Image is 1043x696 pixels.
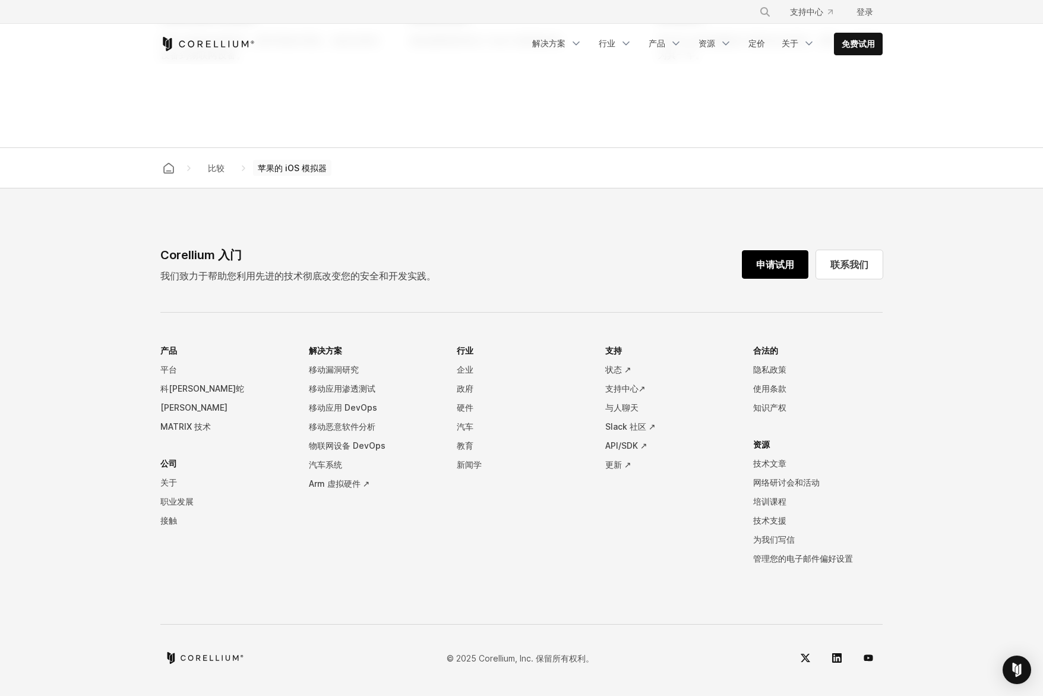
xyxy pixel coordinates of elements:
font: 汽车 [457,421,473,432]
font: Arm 虚拟硬件 ↗ [309,478,370,489]
a: 比较 [198,158,234,179]
font: 移动应用渗透测试 [309,383,375,393]
font: 免费试用 [842,39,875,49]
a: 申请试用 [742,250,808,279]
font: 物联网设备 DevOps [309,440,385,451]
font: 教育 [457,440,473,451]
font: © 2025 Corellium, Inc. 保留所有权利。 [447,653,594,663]
font: 为我们写信 [753,534,795,544]
a: Corellium 之家 [165,652,244,664]
font: 联系我们 [830,259,868,270]
div: 导航菜单 [745,1,883,23]
font: 职业发展 [160,496,194,506]
font: 支持中心↗ [605,383,646,393]
font: 关于 [160,477,177,487]
font: Corellium 入门 [160,248,242,262]
font: 移动恶意软件分析 [309,421,375,432]
a: 叽叽喳喳 [791,644,820,672]
font: 移动漏洞研究 [309,364,359,374]
a: LinkedIn [823,644,851,672]
div: Open Intercom Messenger [1003,656,1031,684]
font: 我们致力于帮助您利用先进的技术彻底改变您的安全和开发实践。 [160,270,436,282]
font: 支持中心 [790,7,823,17]
font: 网络研讨会和活动 [753,477,820,487]
font: 产品 [649,38,665,48]
font: 汽车系统 [309,459,342,470]
font: 更新 ↗ [605,459,631,470]
font: 解决方案 [532,38,565,48]
font: 平台 [160,364,177,374]
font: 关于 [782,38,798,48]
a: Corellium 之家 [158,160,179,177]
font: 培训课程 [753,496,786,506]
font: 知识产权 [753,402,786,412]
font: 新闻学 [457,459,482,470]
div: 导航菜单 [525,33,883,55]
a: YouTube [854,644,883,672]
font: MATRIX 技术 [160,421,211,432]
font: 比较 [208,163,225,173]
font: 与人聊天 [605,402,639,412]
font: 管理您的电子邮件偏好设置 [753,553,853,563]
font: API/SDK ↗ [605,440,647,451]
font: [PERSON_NAME] [160,402,227,412]
font: 资源 [699,38,715,48]
div: 导航菜单 [160,341,883,586]
font: 技术支援 [753,515,786,525]
font: 申请试用 [756,259,794,270]
font: 技术文章 [753,458,786,468]
font: 隐私政策 [753,364,786,374]
font: 定价 [748,38,765,48]
font: 硬件 [457,402,473,412]
font: 行业 [599,38,615,48]
font: 苹果的 iOS 模拟器 [258,163,327,173]
font: 企业 [457,364,473,374]
a: 联系我们 [816,250,883,279]
font: 政府 [457,383,473,393]
font: 状态 ↗ [605,364,631,374]
font: 登录 [856,7,873,17]
font: 接触 [160,515,177,525]
font: 科[PERSON_NAME]蛇 [160,383,244,393]
button: 搜索 [754,1,776,23]
font: Slack 社区 ↗ [605,421,656,432]
a: 科雷利姆之家 [160,37,255,51]
font: 移动应用 DevOps [309,402,377,412]
font: 使用条款 [753,383,786,393]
